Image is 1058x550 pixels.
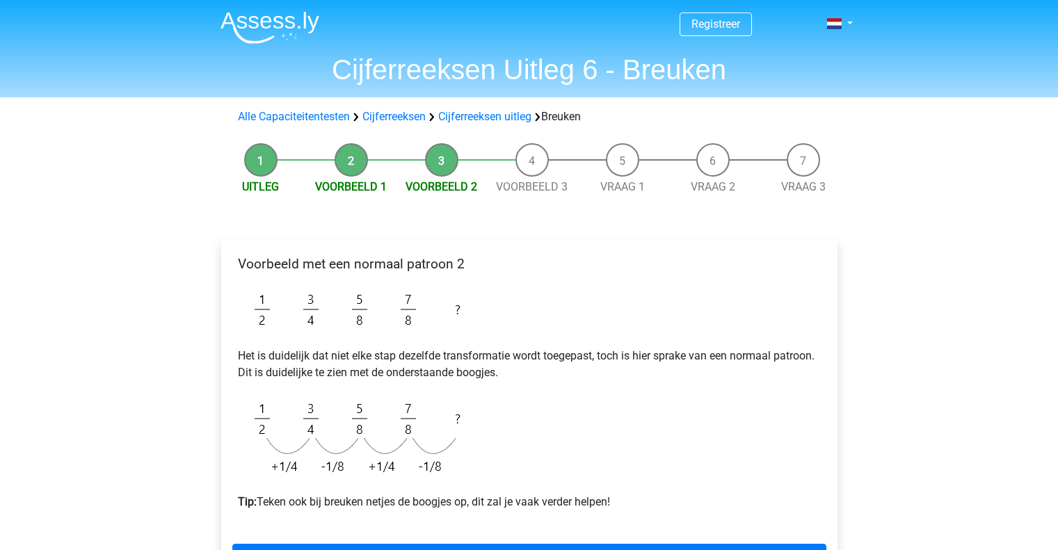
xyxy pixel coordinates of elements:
[221,11,319,44] img: Assessly
[600,180,645,193] a: Vraag 1
[238,348,821,381] p: Het is duidelijk dat niet elke stap dezelfde transformatie wordt toegepast, toch is hier sprake v...
[238,495,257,508] b: Tip:
[496,180,568,193] a: Voorbeeld 3
[406,180,477,193] a: Voorbeeld 2
[238,392,482,483] img: Fractions_example_2_1.png
[238,110,350,123] a: Alle Capaciteitentesten
[238,283,482,337] img: Fractions_example_2.png
[242,180,279,193] a: Uitleg
[232,108,826,125] div: Breuken
[438,110,531,123] a: Cijferreeksen uitleg
[238,494,821,510] p: Teken ook bij breuken netjes de boogjes op, dit zal je vaak verder helpen!
[362,110,426,123] a: Cijferreeksen
[691,180,735,193] a: Vraag 2
[238,256,821,272] h4: Voorbeeld met een normaal patroon 2
[315,180,387,193] a: Voorbeeld 1
[691,17,740,31] a: Registreer
[781,180,826,193] a: Vraag 3
[209,53,849,86] h1: Cijferreeksen Uitleg 6 - Breuken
